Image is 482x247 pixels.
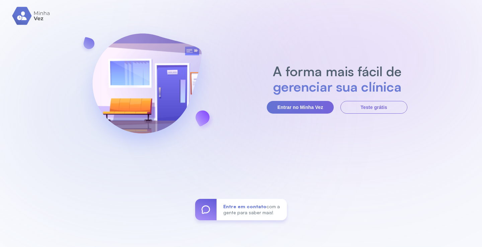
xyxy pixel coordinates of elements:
[340,101,407,114] button: Teste grátis
[269,64,405,79] h2: A forma mais fácil de
[217,199,287,220] div: com a gente para saber mais!
[12,7,51,25] img: logo.svg
[195,199,287,220] a: Entre em contatocom a gente para saber mais!
[223,204,266,209] span: Entre em contato
[75,16,219,161] img: banner-login.svg
[267,101,334,114] button: Entrar no Minha Vez
[269,79,405,94] h2: gerenciar sua clínica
